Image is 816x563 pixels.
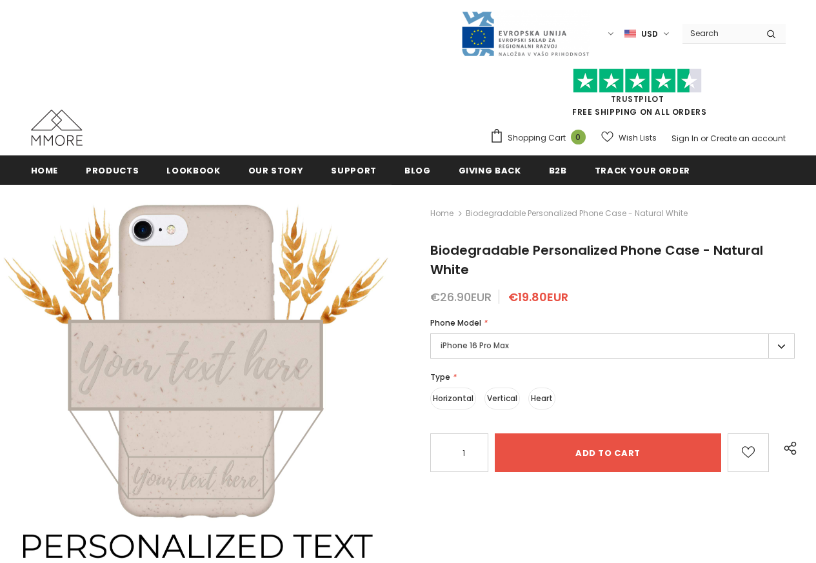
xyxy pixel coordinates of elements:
a: Wish Lists [601,126,657,149]
span: Products [86,164,139,177]
img: USD [624,28,636,39]
a: Lookbook [166,155,220,184]
a: support [331,155,377,184]
img: MMORE Cases [31,110,83,146]
a: Home [31,155,59,184]
img: Javni Razpis [461,10,590,57]
span: FREE SHIPPING ON ALL ORDERS [490,74,786,117]
a: Our Story [248,155,304,184]
span: 0 [571,130,586,144]
a: Sign In [672,133,699,144]
span: support [331,164,377,177]
a: Blog [404,155,431,184]
span: Type [430,371,450,382]
a: Create an account [710,133,786,144]
span: €19.80EUR [508,289,568,305]
span: Blog [404,164,431,177]
label: Horizontal [430,388,476,410]
a: Javni Razpis [461,28,590,39]
label: Heart [528,388,555,410]
span: B2B [549,164,567,177]
span: USD [641,28,658,41]
label: iPhone 16 Pro Max [430,333,795,359]
span: Lookbook [166,164,220,177]
input: Search Site [682,24,757,43]
span: Wish Lists [619,132,657,144]
a: Giving back [459,155,521,184]
a: B2B [549,155,567,184]
span: Biodegradable Personalized Phone Case - Natural White [466,206,688,221]
span: €26.90EUR [430,289,492,305]
a: Shopping Cart 0 [490,128,592,148]
a: Track your order [595,155,690,184]
span: Giving back [459,164,521,177]
span: Home [31,164,59,177]
a: Products [86,155,139,184]
img: Trust Pilot Stars [573,68,702,94]
label: Vertical [484,388,520,410]
span: Track your order [595,164,690,177]
a: Trustpilot [611,94,664,104]
span: or [701,133,708,144]
span: Our Story [248,164,304,177]
span: Phone Model [430,317,481,328]
span: Shopping Cart [508,132,566,144]
span: Biodegradable Personalized Phone Case - Natural White [430,241,763,279]
a: Home [430,206,453,221]
input: Add to cart [495,433,721,472]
